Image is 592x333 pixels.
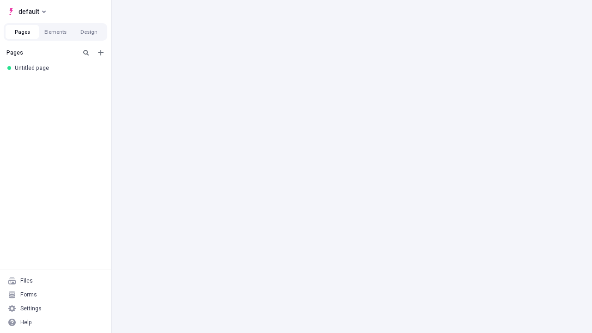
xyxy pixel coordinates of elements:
[15,64,100,72] div: Untitled page
[72,25,105,39] button: Design
[20,305,42,312] div: Settings
[4,5,49,18] button: Select site
[6,49,77,56] div: Pages
[95,47,106,58] button: Add new
[20,277,33,284] div: Files
[20,319,32,326] div: Help
[6,25,39,39] button: Pages
[18,6,39,17] span: default
[39,25,72,39] button: Elements
[20,291,37,298] div: Forms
